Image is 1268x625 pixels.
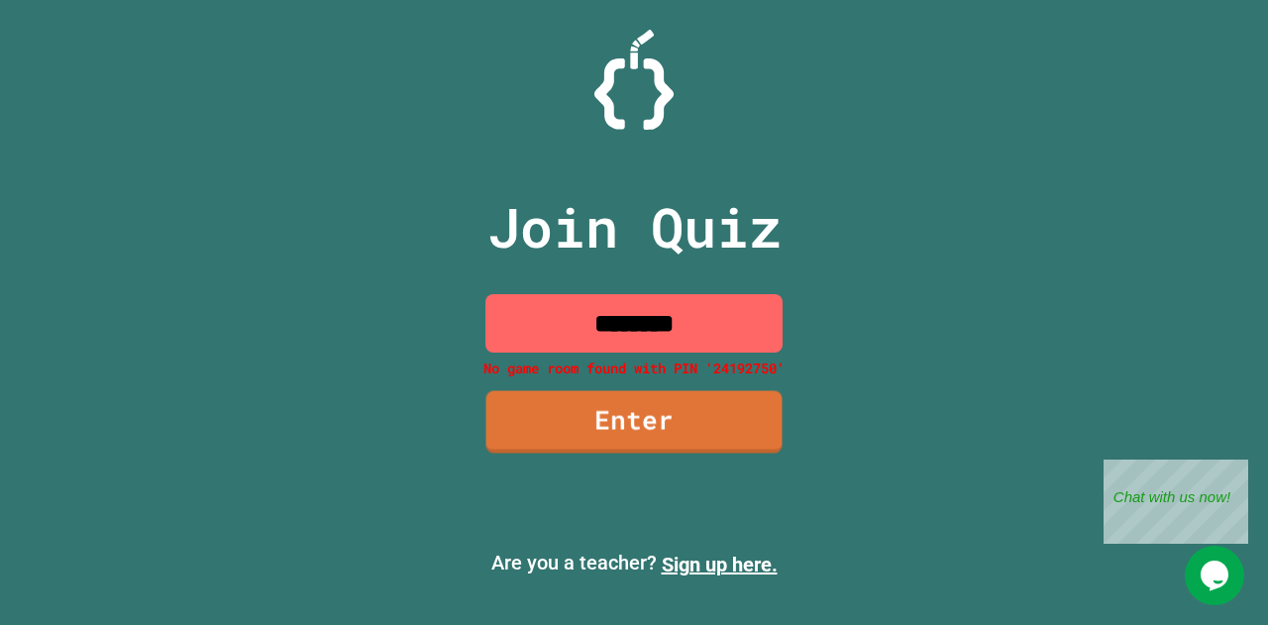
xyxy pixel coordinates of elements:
[1104,460,1248,544] iframe: chat widget
[487,186,782,268] p: Join Quiz
[486,390,783,453] a: Enter
[594,30,674,130] img: Logo.svg
[16,548,1252,579] p: Are you a teacher?
[483,358,785,378] p: No game room found with PIN '24192750'
[662,553,778,576] a: Sign up here.
[1185,546,1248,605] iframe: chat widget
